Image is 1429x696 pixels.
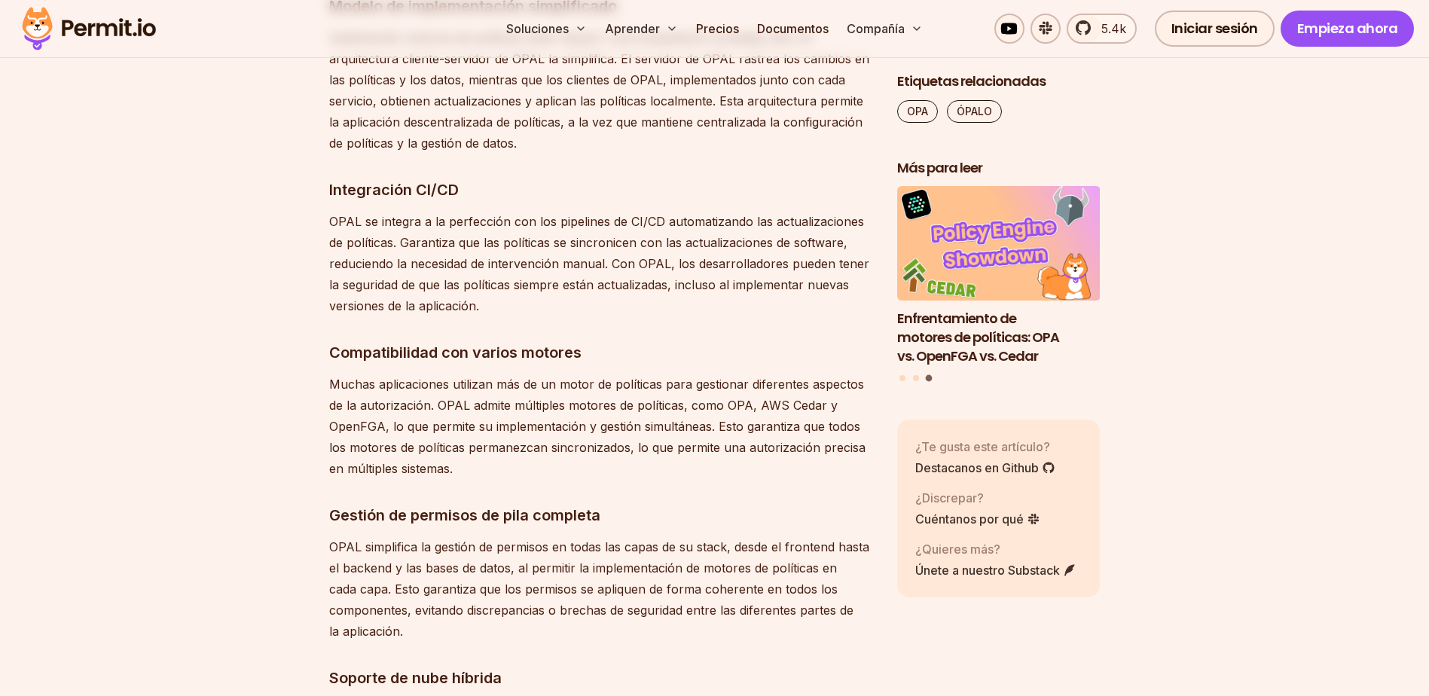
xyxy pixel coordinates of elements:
img: Enfrentamiento de motores de políticas: OPA vs. OpenFGA vs. Cedar [897,187,1101,301]
font: OPA [907,105,928,118]
a: Iniciar sesión [1155,11,1275,47]
font: Aprender [605,21,660,36]
font: Documentos [757,21,829,36]
font: ¿Quieres más? [915,542,1000,557]
font: Empieza ahora [1297,19,1398,38]
a: Precios [690,14,745,44]
font: Soporte de nube híbrida [329,669,502,687]
font: Integración CI/CD [329,181,459,199]
font: Muchas aplicaciones utilizan más de un motor de políticas para gestionar diferentes aspectos de l... [329,377,866,476]
a: Enfrentamiento de motores de políticas: OPA vs. OpenFGA vs. CedarEnfrentamiento de motores de pol... [897,187,1101,366]
a: Empieza ahora [1281,11,1415,47]
li: 3 de 3 [897,187,1101,366]
font: ÓPALO [957,105,992,118]
button: Ir a la diapositiva 2 [913,375,919,381]
font: Iniciar sesión [1171,19,1258,38]
font: OPAL se integra a la perfección con los pipelines de CI/CD automatizando las actualizaciones de p... [329,214,869,313]
button: Soluciones [500,14,593,44]
font: ¿Te gusta este artículo? [915,439,1050,454]
font: Enfrentamiento de motores de políticas: OPA vs. OpenFGA vs. Cedar [897,309,1059,365]
font: Implementar motores de políticas suele requerir una orquestación compleja, pero la arquitectura c... [329,30,869,151]
font: Más para leer [897,158,982,177]
a: 5.4k [1067,14,1137,44]
font: Compatibilidad con varios motores [329,343,582,362]
a: OPA [897,100,938,123]
font: ¿Discrepar? [915,490,984,505]
font: OPAL simplifica la gestión de permisos en todas las capas de su stack, desde el frontend hasta el... [329,539,869,639]
a: ÓPALO [947,100,1002,123]
a: Cuéntanos por qué [915,510,1040,528]
img: Logotipo del permiso [15,3,163,54]
font: Gestión de permisos de pila completa [329,506,600,524]
div: Publicaciones [897,187,1101,384]
font: Etiquetas relacionadas [897,72,1046,90]
a: Únete a nuestro Substack [915,561,1076,579]
button: Ir a la diapositiva 1 [899,375,905,381]
font: Precios [696,21,739,36]
font: 5.4k [1101,21,1126,36]
button: Compañía [841,14,929,44]
font: Soluciones [506,21,569,36]
button: Aprender [599,14,684,44]
a: Destacanos en Github [915,459,1055,477]
font: Compañía [847,21,905,36]
a: Documentos [751,14,835,44]
button: Ir a la diapositiva 3 [926,375,933,382]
